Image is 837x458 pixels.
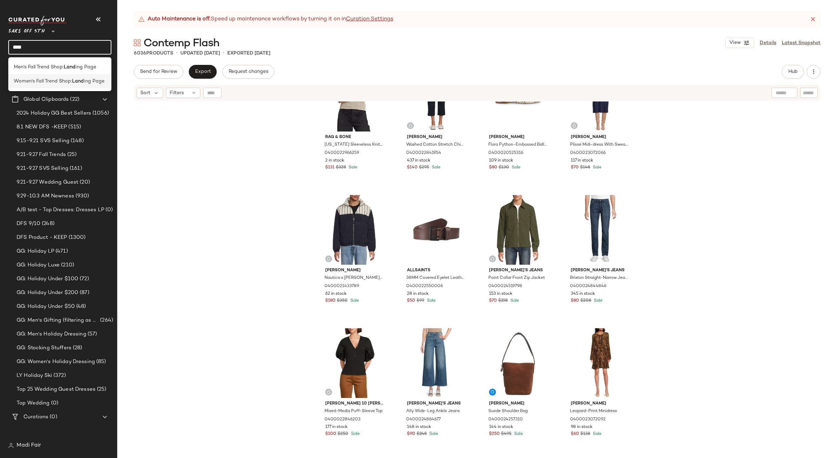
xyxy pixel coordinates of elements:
span: [US_STATE] Sleeveless Knit Polo Top [325,142,383,148]
span: (372) [52,372,66,380]
span: GG: Holiday Luxe [17,261,60,269]
span: $70 [571,165,579,171]
img: 0400022846203_BLACK [320,328,389,398]
span: Sale [591,432,601,436]
img: 0400023072092 [565,328,635,398]
span: Mixed-Media Puff-Sleeve Top [325,408,382,415]
span: [PERSON_NAME] [571,134,629,140]
span: $100 [325,431,336,437]
span: $148 [580,165,590,171]
span: Washed Cotton Stretch Chino Pants [406,142,465,148]
span: 0400023072066 [570,150,606,156]
div: Products [134,50,173,57]
span: Plissé Midi-dress With Sweater Set [570,142,628,148]
span: 38MM Covered Eyelet Leather Belt [406,275,465,281]
button: View [725,38,754,48]
span: $198 [498,298,508,304]
span: Send for Review [140,69,177,75]
span: 148 in stock [407,424,431,430]
span: $130 [499,165,509,171]
span: $495 [501,431,511,437]
span: 144 in stock [489,424,513,430]
span: [PERSON_NAME]'s Jeans [407,401,465,407]
span: Saks OFF 5TH [8,23,45,36]
span: 0400022846203 [325,417,360,423]
span: 0400024844846 [570,283,606,290]
span: Contemp Flash [143,37,220,50]
span: [PERSON_NAME] [325,267,383,274]
span: (248) [40,220,54,228]
span: [PERSON_NAME] [489,401,547,407]
span: 153 in stock [489,291,512,297]
span: (1056) [91,109,109,117]
span: (148) [69,137,84,145]
span: $250 [338,431,348,437]
span: 9.21-9.27 Wedding Guest [17,178,78,186]
span: 0400022841954 [406,150,441,156]
button: Request changes [222,65,274,79]
span: $60 [571,431,579,437]
span: 8.1 NEW DFS -KEEP [17,123,67,131]
img: svg%3e [327,257,331,261]
span: Sale [430,165,440,170]
a: Latest Snapshot [782,39,820,47]
img: svg%3e [572,124,576,128]
span: Ally Wide-Leg Ankle Jeans [406,408,460,415]
span: (48) [75,303,86,311]
span: Point Collar Front Zip Jacket [488,275,545,281]
span: $80 [489,165,497,171]
span: (57) [86,330,97,338]
span: Men's Fall Trend Shop: [14,64,64,71]
span: A/B test - Top Dresses: Dresses LP [17,206,104,214]
span: Sale [509,299,519,303]
div: Speed up maintenance workflows by turning it on in [138,15,393,23]
span: Request changes [228,69,268,75]
span: $90 [407,431,415,437]
span: Madi Fair [17,441,41,450]
span: 0400023072092 [570,417,606,423]
span: 0400021433789 [325,283,359,290]
span: Top 25 Wedding Guest Dresses [17,386,96,393]
span: 117 in stock [571,158,593,164]
a: Details [760,39,776,47]
strong: Auto Maintenance is off. [148,15,211,23]
b: Land [72,78,84,85]
span: [PERSON_NAME] 10 [PERSON_NAME] [325,401,383,407]
span: (28) [71,344,82,352]
span: Sale [513,432,523,436]
span: (0) [50,399,58,407]
img: svg%3e [327,390,331,394]
span: GG: Holiday Under $200 [17,289,78,297]
img: svg%3e [490,257,495,261]
span: Sale [592,299,602,303]
span: GG: Holiday Under $100 [17,275,78,283]
span: Sale [350,432,360,436]
span: Sort [140,89,150,97]
span: (161) [68,165,82,173]
span: 437 in stock [407,158,430,164]
img: svg%3e [134,39,141,46]
span: DFS 9/10 [17,220,40,228]
span: $248 [417,431,427,437]
span: (22) [69,96,79,104]
span: rag & bone [325,134,383,140]
span: 0400022550006 [406,283,443,290]
span: $140 [407,165,418,171]
img: 0400021433789_DARKSAPPHIRE [320,195,389,265]
span: 2 in stock [325,158,344,164]
span: Top Wedding [17,399,50,407]
img: 0400022550006 [401,195,471,265]
button: Send for Review [134,65,183,79]
img: 0400024844846_CLAREMONT [565,195,635,265]
span: [PERSON_NAME] [571,401,629,407]
span: 109 in stock [489,158,513,164]
span: AllSaints [407,267,465,274]
span: $328 [336,165,346,171]
span: • [223,49,225,57]
span: (72) [78,275,89,283]
span: Sale [347,165,357,170]
img: 0400024519798_ARMY [484,195,553,265]
span: [PERSON_NAME] [407,134,465,140]
span: DFS Product - KEEP [17,234,67,242]
span: (930) [74,192,89,200]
